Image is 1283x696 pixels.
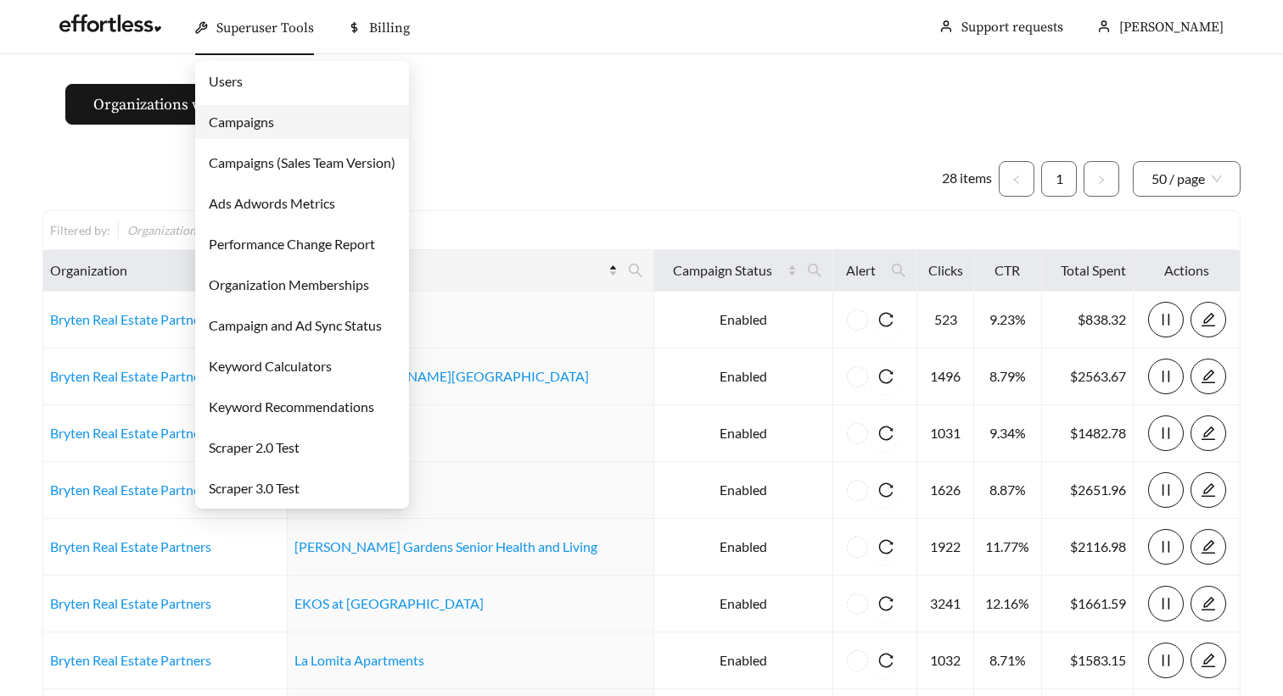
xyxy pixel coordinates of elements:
[974,405,1042,462] td: 9.34%
[294,260,604,281] span: Campaign Name
[999,161,1034,197] button: left
[50,652,211,668] a: Bryten Real Estate Partners
[1148,415,1184,451] button: pause
[1191,643,1226,678] button: edit
[1191,586,1226,621] button: edit
[654,632,833,689] td: Enabled
[917,405,974,462] td: 1031
[1119,19,1224,36] span: [PERSON_NAME]
[127,223,199,237] span: Organization :
[974,462,1042,519] td: 8.87%
[1042,292,1134,348] td: $838.32
[868,643,904,678] button: reload
[1042,405,1134,462] td: $1482.78
[294,538,597,554] a: [PERSON_NAME] Gardens Senior Health and Living
[50,260,238,281] span: Organization
[1042,632,1134,689] td: $1583.15
[369,19,410,36] span: Billing
[1148,529,1184,565] button: pause
[961,19,1063,36] a: Support requests
[942,161,992,197] li: 28 items
[294,368,589,384] a: Aldea at [PERSON_NAME][GEOGRAPHIC_DATA]
[654,576,833,632] td: Enabled
[1084,161,1119,197] button: right
[209,317,382,333] a: Campaign and Ad Sync Status
[868,359,904,394] button: reload
[1191,538,1226,554] a: edit
[1191,482,1226,498] a: edit
[50,482,211,498] a: Bryten Real Estate Partners
[917,348,974,405] td: 1496
[1149,426,1183,441] span: pause
[1084,161,1119,197] li: Next Page
[868,529,904,565] button: reload
[1191,425,1226,441] a: edit
[628,263,643,278] span: search
[654,462,833,519] td: Enabled
[50,221,118,239] div: Filtered by:
[1191,368,1226,384] a: edit
[209,73,243,89] a: Users
[1191,539,1225,554] span: edit
[974,576,1042,632] td: 12.16%
[917,576,974,632] td: 3241
[216,19,314,36] span: Superuser Tools
[294,652,424,668] a: La Lomita Apartments
[1041,161,1077,197] li: 1
[50,425,211,441] a: Bryten Real Estate Partners
[917,632,974,689] td: 1032
[800,257,829,284] span: search
[209,480,300,496] a: Scraper 3.0 Test
[1149,312,1183,327] span: pause
[209,439,300,455] a: Scraper 2.0 Test
[1096,175,1107,185] span: right
[917,250,974,292] th: Clicks
[50,368,211,384] a: Bryten Real Estate Partners
[1191,369,1225,384] span: edit
[868,426,904,441] span: reload
[868,539,904,554] span: reload
[868,302,904,337] button: reload
[974,292,1042,348] td: 9.23%
[93,93,322,116] span: Organizations without campaigns
[1133,161,1241,197] div: Page Size
[1191,311,1226,327] a: edit
[974,250,1042,292] th: CTR
[50,311,211,327] a: Bryten Real Estate Partners
[209,114,274,130] a: Campaigns
[917,462,974,519] td: 1626
[974,348,1042,405] td: 8.79%
[1191,653,1225,668] span: edit
[1191,652,1226,668] a: edit
[1191,312,1225,327] span: edit
[621,257,650,284] span: search
[1149,482,1183,498] span: pause
[1191,596,1225,611] span: edit
[1148,302,1184,337] button: pause
[1134,250,1241,292] th: Actions
[1042,519,1134,576] td: $2116.98
[868,482,904,498] span: reload
[1042,250,1134,292] th: Total Spent
[661,260,784,281] span: Campaign Status
[1042,462,1134,519] td: $2651.96
[209,276,369,292] a: Organization Memberships
[1148,359,1184,394] button: pause
[868,369,904,384] span: reload
[1149,596,1183,611] span: pause
[50,538,211,554] a: Bryten Real Estate Partners
[1148,643,1184,678] button: pause
[1191,426,1225,441] span: edit
[654,519,833,576] td: Enabled
[868,653,904,668] span: reload
[654,348,833,405] td: Enabled
[654,405,833,462] td: Enabled
[294,595,484,611] a: EKOS at [GEOGRAPHIC_DATA]
[1011,175,1022,185] span: left
[50,595,211,611] a: Bryten Real Estate Partners
[1191,359,1226,394] button: edit
[868,472,904,508] button: reload
[1149,369,1183,384] span: pause
[1191,415,1226,451] button: edit
[1191,529,1226,565] button: edit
